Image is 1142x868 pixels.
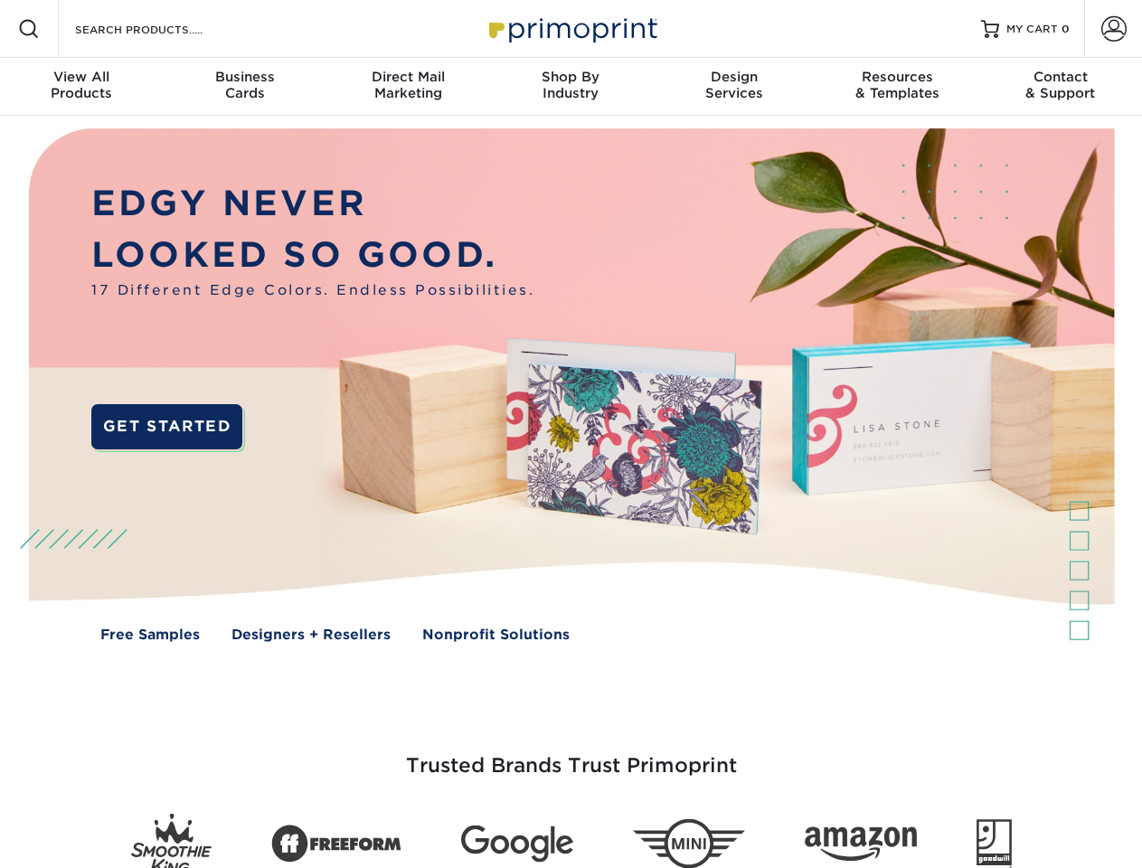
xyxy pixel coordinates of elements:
a: Shop ByIndustry [489,58,652,116]
a: Nonprofit Solutions [422,625,570,646]
a: Resources& Templates [816,58,978,116]
a: BusinessCards [163,58,326,116]
span: 17 Different Edge Colors. Endless Possibilities. [91,280,534,301]
span: MY CART [1006,22,1058,37]
img: Goodwill [977,819,1012,868]
span: Direct Mail [326,69,489,85]
div: Marketing [326,69,489,101]
a: Contact& Support [979,58,1142,116]
span: Design [653,69,816,85]
input: SEARCH PRODUCTS..... [73,18,250,40]
a: DesignServices [653,58,816,116]
span: Shop By [489,69,652,85]
img: Primoprint [481,9,662,48]
div: Cards [163,69,326,101]
img: Amazon [805,827,917,862]
a: GET STARTED [91,404,242,449]
p: LOOKED SO GOOD. [91,230,534,281]
p: EDGY NEVER [91,178,534,230]
a: Direct MailMarketing [326,58,489,116]
img: Google [461,826,573,863]
span: 0 [1062,23,1070,35]
h3: Trusted Brands Trust Primoprint [42,711,1100,799]
span: Resources [816,69,978,85]
div: & Templates [816,69,978,101]
div: Services [653,69,816,101]
div: Industry [489,69,652,101]
span: Contact [979,69,1142,85]
div: & Support [979,69,1142,101]
a: Designers + Resellers [231,625,391,646]
span: Business [163,69,326,85]
a: Free Samples [100,625,200,646]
